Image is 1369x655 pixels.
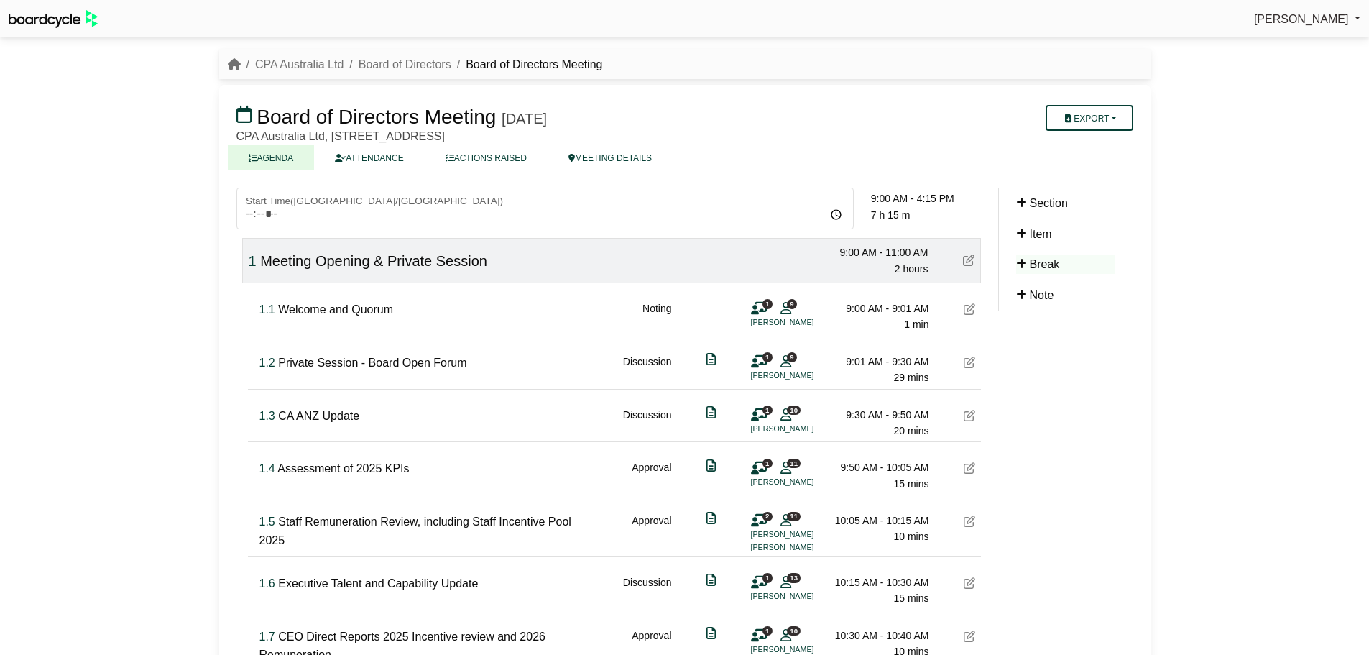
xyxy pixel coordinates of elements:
li: [PERSON_NAME] [751,528,859,541]
img: BoardcycleBlackGreen-aaafeed430059cb809a45853b8cf6d952af9d84e6e89e1f1685b34bfd5cb7d64.svg [9,10,98,28]
div: Approval [632,459,671,492]
span: Private Session - Board Open Forum [278,357,466,369]
div: Discussion [623,407,672,439]
span: Assessment of 2025 KPIs [277,462,409,475]
span: Click to fine tune number [259,303,275,316]
a: Board of Directors [359,58,451,70]
span: 15 mins [893,592,928,604]
span: Break [1030,258,1060,270]
span: CA ANZ Update [278,410,359,422]
span: 1 min [904,319,928,330]
span: 1 [762,299,773,308]
a: ATTENDANCE [314,145,424,170]
li: Board of Directors Meeting [451,55,603,74]
span: 2 hours [895,263,928,275]
span: Click to fine tune number [259,410,275,422]
div: [DATE] [502,110,547,127]
span: 1 [762,406,773,415]
a: ACTIONS RAISED [425,145,548,170]
span: Click to fine tune number [259,631,275,643]
span: Board of Directors Meeting [257,106,496,128]
span: Click to fine tune number [259,462,275,475]
span: CPA Australia Ltd, [STREET_ADDRESS] [236,130,445,142]
span: 29 mins [893,372,928,383]
span: Staff Remuneration Review, including Staff Incentive Pool 2025 [259,516,571,546]
span: Meeting Opening & Private Session [260,253,487,269]
a: [PERSON_NAME] [1254,10,1360,29]
span: Click to fine tune number [249,253,257,269]
span: 11 [787,459,801,468]
span: Click to fine tune number [259,577,275,590]
span: 1 [762,626,773,636]
span: 10 [787,626,801,636]
span: 1 [762,573,773,582]
li: [PERSON_NAME] [751,423,859,435]
div: Approval [632,513,671,554]
div: 10:05 AM - 10:15 AM [829,513,929,528]
span: 13 [787,573,801,582]
div: 9:00 AM - 4:15 PM [871,191,981,206]
div: 9:30 AM - 9:50 AM [829,407,929,423]
li: [PERSON_NAME] [751,316,859,329]
span: 9 [787,299,797,308]
span: Note [1030,289,1054,301]
li: [PERSON_NAME] [751,370,859,382]
span: 1 [762,352,773,362]
span: Welcome and Quorum [278,303,393,316]
a: MEETING DETAILS [548,145,673,170]
span: 11 [787,512,801,521]
li: [PERSON_NAME] [751,541,859,554]
span: 10 [787,406,801,415]
span: Click to fine tune number [259,357,275,369]
span: Section [1030,197,1068,209]
div: Noting [642,301,671,333]
li: [PERSON_NAME] [751,476,859,488]
div: Discussion [623,354,672,386]
span: Item [1030,228,1052,240]
div: 10:15 AM - 10:30 AM [829,574,929,590]
a: AGENDA [228,145,315,170]
span: 15 mins [893,478,928,490]
span: Executive Talent and Capability Update [278,577,478,590]
span: 20 mins [893,425,928,436]
span: 10 mins [893,531,928,542]
span: 9 [787,352,797,362]
button: Export [1046,105,1133,131]
div: Discussion [623,574,672,607]
div: 9:01 AM - 9:30 AM [829,354,929,370]
span: Click to fine tune number [259,516,275,528]
nav: breadcrumb [228,55,603,74]
span: 2 [762,512,773,521]
span: 1 [762,459,773,468]
span: 7 h 15 m [871,209,910,221]
div: 9:50 AM - 10:05 AM [829,459,929,475]
div: 9:00 AM - 9:01 AM [829,301,929,316]
a: CPA Australia Ltd [255,58,344,70]
div: 9:00 AM - 11:00 AM [828,244,928,260]
div: 10:30 AM - 10:40 AM [829,628,929,643]
span: [PERSON_NAME] [1254,13,1349,25]
li: [PERSON_NAME] [751,590,859,603]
